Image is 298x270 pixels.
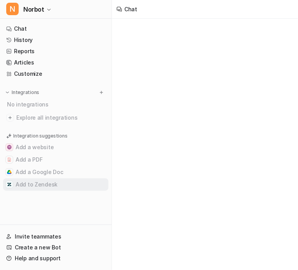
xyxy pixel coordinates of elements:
img: Add to Zendesk [7,182,12,187]
img: explore all integrations [6,114,14,122]
span: N [6,3,19,15]
a: Invite teammates [3,231,108,242]
img: Add a Google Doc [7,170,12,174]
span: Norbot [23,4,44,15]
a: Customize [3,68,108,79]
div: No integrations [5,98,108,111]
a: Help and support [3,253,108,264]
img: Add a PDF [7,157,12,162]
a: Chat [3,23,108,34]
button: Add a Google DocAdd a Google Doc [3,166,108,178]
button: Add to ZendeskAdd to Zendesk [3,178,108,191]
a: Reports [3,46,108,57]
img: Add a website [7,145,12,150]
a: Create a new Bot [3,242,108,253]
p: Integration suggestions [13,132,67,139]
a: Explore all integrations [3,112,108,123]
button: Integrations [3,89,42,96]
button: Add a websiteAdd a website [3,141,108,153]
img: menu_add.svg [99,90,104,95]
img: expand menu [5,90,10,95]
p: Integrations [12,89,39,96]
button: Add a PDFAdd a PDF [3,153,108,166]
div: Chat [124,5,137,13]
a: History [3,35,108,45]
span: Explore all integrations [16,111,105,124]
a: Articles [3,57,108,68]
